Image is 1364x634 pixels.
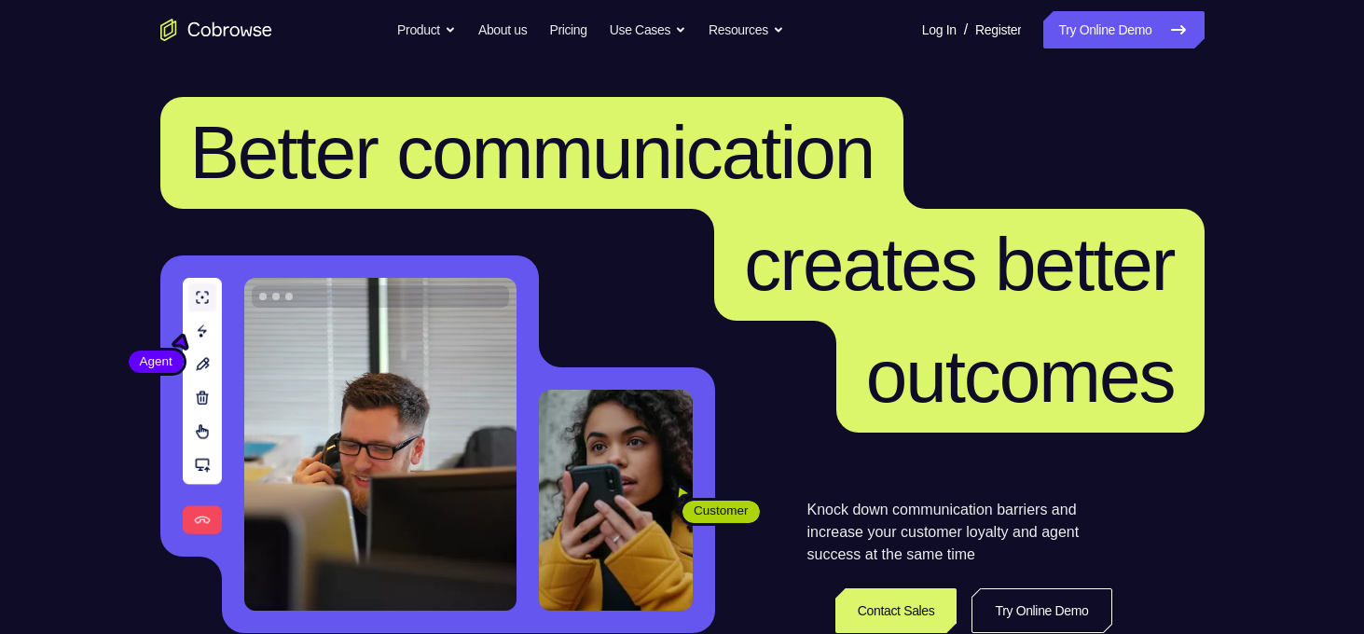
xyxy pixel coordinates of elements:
[922,11,957,48] a: Log In
[807,499,1112,566] p: Knock down communication barriers and increase your customer loyalty and agent success at the sam...
[964,19,968,41] span: /
[397,11,456,48] button: Product
[244,278,517,611] img: A customer support agent talking on the phone
[478,11,527,48] a: About us
[975,11,1021,48] a: Register
[866,335,1175,418] span: outcomes
[835,588,958,633] a: Contact Sales
[160,19,272,41] a: Go to the home page
[539,390,693,611] img: A customer holding their phone
[971,588,1111,633] a: Try Online Demo
[709,11,784,48] button: Resources
[610,11,686,48] button: Use Cases
[190,111,875,194] span: Better communication
[1043,11,1204,48] a: Try Online Demo
[744,223,1174,306] span: creates better
[549,11,586,48] a: Pricing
